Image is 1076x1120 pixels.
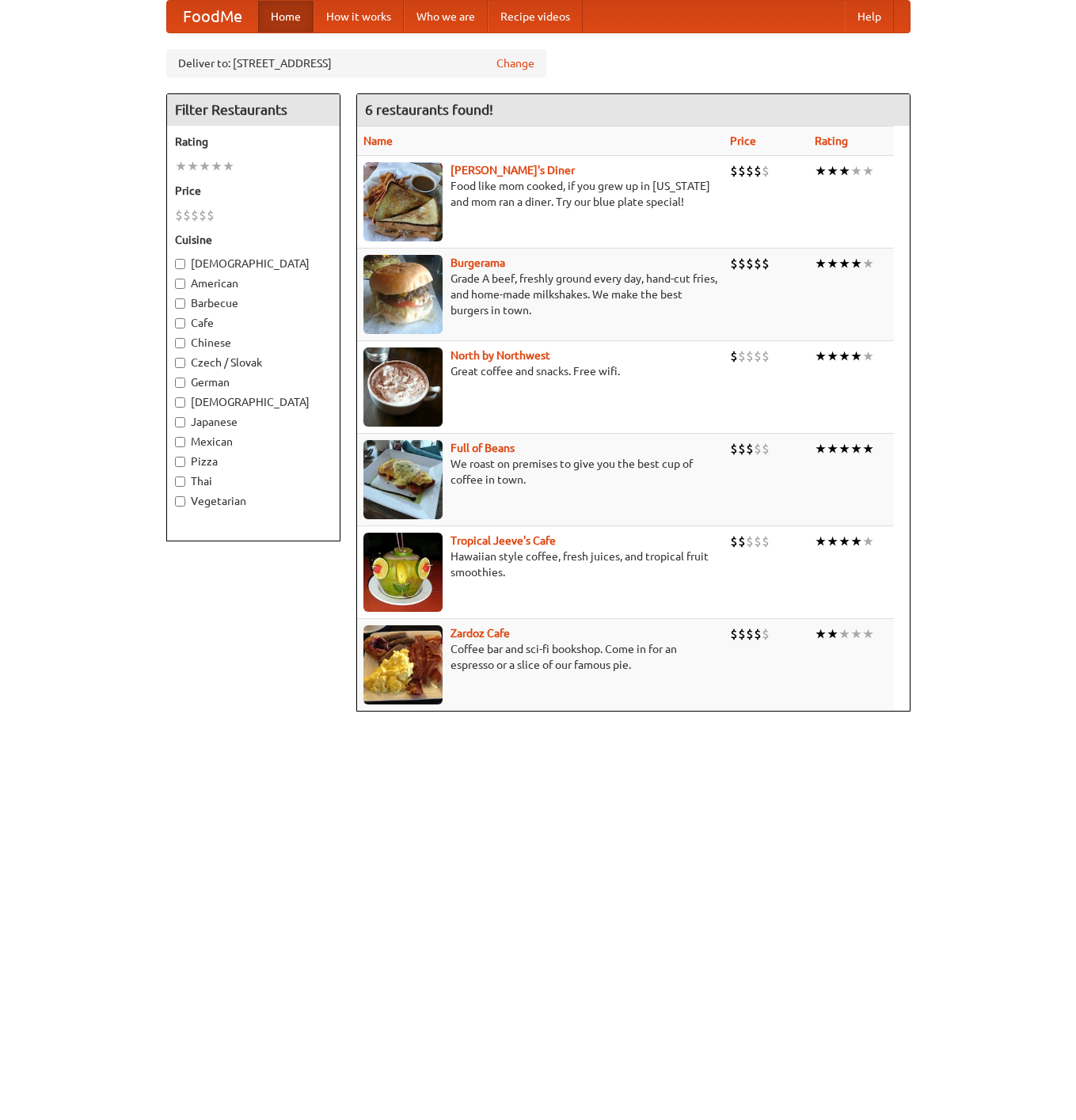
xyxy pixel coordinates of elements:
[496,55,534,71] a: Change
[404,1,488,32] a: Who we are
[365,102,493,117] ng-pluralize: 6 restaurants found!
[815,440,827,457] li: ★
[730,440,738,457] li: $
[738,625,746,643] li: $
[363,641,717,673] p: Coffee bar and sci-fi bookshop. Come in for an espresso or a slice of our famous pie.
[850,162,862,180] li: ★
[754,162,762,180] li: $
[762,440,770,457] li: $
[762,347,770,365] li: $
[746,255,754,272] li: $
[175,355,332,370] label: Czech / Slovak
[815,533,827,550] li: ★
[175,374,332,390] label: German
[451,349,550,362] b: North by Northwest
[746,162,754,180] li: $
[762,162,770,180] li: $
[175,279,185,289] input: American
[175,207,183,224] li: $
[838,255,850,272] li: ★
[175,275,332,291] label: American
[862,255,874,272] li: ★
[451,442,515,454] a: Full of Beans
[175,417,185,427] input: Japanese
[175,335,332,351] label: Chinese
[850,440,862,457] li: ★
[746,625,754,643] li: $
[730,533,738,550] li: $
[827,255,838,272] li: ★
[862,440,874,457] li: ★
[850,255,862,272] li: ★
[730,625,738,643] li: $
[363,135,393,147] a: Name
[167,1,258,32] a: FoodMe
[187,158,199,175] li: ★
[183,207,191,224] li: $
[199,158,211,175] li: ★
[207,207,215,224] li: $
[488,1,583,32] a: Recipe videos
[738,440,746,457] li: $
[845,1,894,32] a: Help
[363,625,443,704] img: zardoz.jpg
[815,255,827,272] li: ★
[738,162,746,180] li: $
[175,338,185,348] input: Chinese
[850,625,862,643] li: ★
[363,363,717,379] p: Great coffee and snacks. Free wifi.
[862,625,874,643] li: ★
[363,255,443,334] img: burgerama.jpg
[175,232,332,248] h5: Cuisine
[175,457,185,467] input: Pizza
[754,533,762,550] li: $
[815,625,827,643] li: ★
[363,549,717,580] p: Hawaiian style coffee, fresh juices, and tropical fruit smoothies.
[175,256,332,271] label: [DEMOGRAPHIC_DATA]
[850,533,862,550] li: ★
[363,347,443,427] img: north.jpg
[363,533,443,612] img: jeeves.jpg
[827,440,838,457] li: ★
[175,318,185,328] input: Cafe
[175,183,332,199] h5: Price
[762,255,770,272] li: $
[175,134,332,150] h5: Rating
[762,533,770,550] li: $
[175,298,185,309] input: Barbecue
[167,94,340,126] h4: Filter Restaurants
[862,533,874,550] li: ★
[730,347,738,365] li: $
[754,255,762,272] li: $
[175,158,187,175] li: ★
[258,1,314,32] a: Home
[175,259,185,269] input: [DEMOGRAPHIC_DATA]
[850,347,862,365] li: ★
[451,256,505,269] a: Burgerama
[862,162,874,180] li: ★
[730,135,756,147] a: Price
[838,533,850,550] li: ★
[754,440,762,457] li: $
[314,1,404,32] a: How it works
[363,456,717,488] p: We roast on premises to give you the best cup of coffee in town.
[175,473,332,489] label: Thai
[363,162,443,241] img: sallys.jpg
[175,414,332,430] label: Japanese
[746,347,754,365] li: $
[838,625,850,643] li: ★
[175,378,185,388] input: German
[222,158,234,175] li: ★
[451,164,575,177] b: [PERSON_NAME]'s Diner
[175,394,332,410] label: [DEMOGRAPHIC_DATA]
[175,434,332,450] label: Mexican
[363,271,717,318] p: Grade A beef, freshly ground every day, hand-cut fries, and home-made milkshakes. We make the bes...
[175,437,185,447] input: Mexican
[838,162,850,180] li: ★
[730,162,738,180] li: $
[175,476,185,487] input: Thai
[166,49,546,78] div: Deliver to: [STREET_ADDRESS]
[838,347,850,365] li: ★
